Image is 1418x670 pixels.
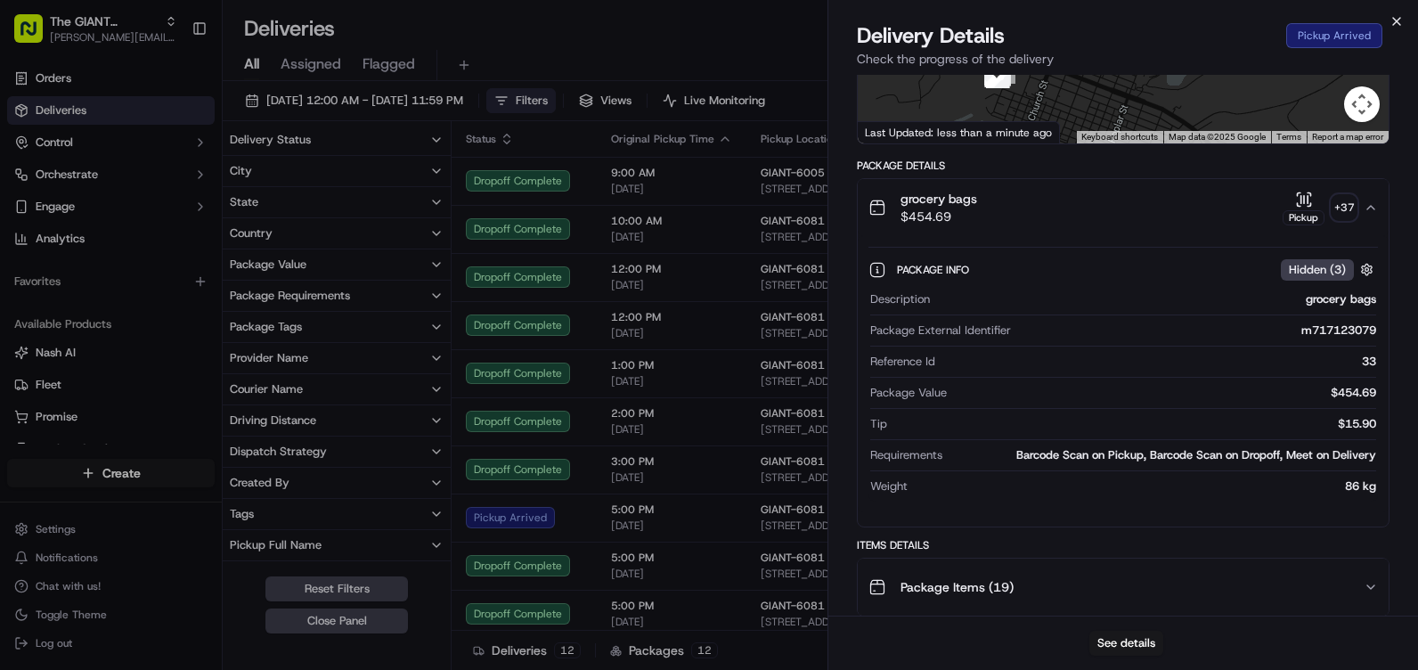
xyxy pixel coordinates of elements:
div: $454.69 [954,385,1376,401]
div: Pickup [1283,210,1324,225]
span: Weight [870,478,908,494]
div: Package Details [857,159,1389,173]
div: $15.90 [894,416,1376,432]
div: Barcode Scan on Pickup, Barcode Scan on Dropoff, Meet on Delivery [949,447,1376,463]
span: Tip [870,416,887,432]
button: Keyboard shortcuts [1081,131,1158,143]
div: Start new chat [61,170,292,188]
div: We're available if you need us! [61,188,225,202]
p: Welcome 👋 [18,71,324,100]
button: Package Items (19) [858,559,1389,616]
div: Last Updated: less than a minute ago [858,121,1060,143]
span: Hidden ( 3 ) [1289,262,1346,278]
span: Delivery Details [857,21,1005,50]
span: Pylon [177,302,216,315]
span: Description [870,291,930,307]
a: 📗Knowledge Base [11,251,143,283]
span: Reference Id [870,354,935,370]
img: Nash [18,18,53,53]
div: grocery bags$454.69Pickup+37 [858,236,1389,527]
div: 86 kg [915,478,1376,494]
div: 💻 [151,260,165,274]
button: Start new chat [303,176,324,197]
button: grocery bags$454.69Pickup+37 [858,179,1389,236]
a: Powered byPylon [126,301,216,315]
span: Package External Identifier [870,323,1011,339]
div: Items Details [857,538,1389,552]
div: 📗 [18,260,32,274]
button: Pickup [1283,191,1324,225]
img: 1736555255976-a54dd68f-1ca7-489b-9aae-adbdc363a1c4 [18,170,50,202]
a: 💻API Documentation [143,251,293,283]
a: Terms (opens in new tab) [1276,132,1301,142]
span: Requirements [870,447,942,463]
button: Pickup+37 [1283,191,1357,225]
span: Map data ©2025 Google [1169,132,1266,142]
a: Report a map error [1312,132,1383,142]
span: API Documentation [168,258,286,276]
span: Package Items ( 19 ) [901,578,1014,596]
span: $454.69 [901,208,977,225]
div: + 37 [1332,195,1357,220]
span: Package Value [870,385,947,401]
button: Hidden (3) [1281,258,1378,281]
input: Got a question? Start typing here... [46,115,321,134]
img: Google [862,120,921,143]
span: Package Info [897,263,973,277]
a: Open this area in Google Maps (opens a new window) [862,120,921,143]
div: grocery bags [937,291,1376,307]
p: Check the progress of the delivery [857,50,1389,68]
span: grocery bags [901,190,977,208]
div: 33 [942,354,1376,370]
button: Map camera controls [1344,86,1380,122]
button: See details [1089,631,1163,656]
div: m717123079 [1018,323,1376,339]
span: Knowledge Base [36,258,136,276]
